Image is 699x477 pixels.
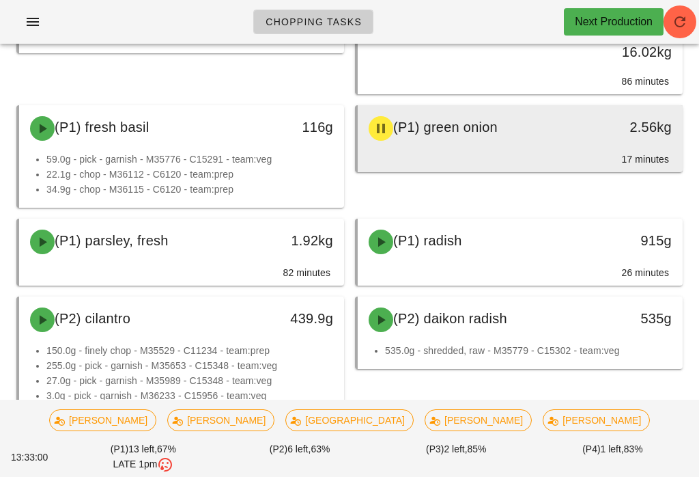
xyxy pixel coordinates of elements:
[46,358,333,373] li: 255.0g - pick - garnish - M35653 - C15348 - team:veg
[265,16,362,27] span: Chopping Tasks
[287,444,311,454] span: 6 left,
[433,410,523,431] span: [PERSON_NAME]
[46,152,333,167] li: 59.0g - pick - garnish - M35776 - C15291 - team:veg
[393,311,507,326] span: (P2) daikon radish
[46,388,333,403] li: 3.0g - pick - garnish - M36233 - C15956 - team:veg
[58,410,147,431] span: [PERSON_NAME]
[385,343,672,358] li: 535.0g - shredded, raw - M35779 - C15302 - team:veg
[393,233,462,248] span: (P1) radish
[46,373,333,388] li: 27.0g - pick - garnish - M35989 - C15348 - team:veg
[575,14,653,30] div: Next Production
[128,444,157,454] span: 13 left,
[270,116,333,138] div: 116g
[608,230,672,251] div: 915g
[222,439,378,476] div: (P2) 63%
[393,120,498,135] span: (P1) green onion
[8,448,65,467] div: 13:33:00
[55,311,130,326] span: (P2) cilantro
[33,265,330,286] div: 82 minutes
[270,230,333,251] div: 1.92kg
[534,439,691,476] div: (P4) 83%
[176,410,266,431] span: [PERSON_NAME]
[55,120,149,135] span: (P1) fresh basil
[608,308,672,329] div: 535g
[601,444,624,454] span: 1 left,
[371,265,669,286] div: 26 minutes
[46,343,333,358] li: 150.0g - finely chop - M35529 - C11234 - team:prep
[552,410,641,431] span: [PERSON_NAME]
[608,116,672,138] div: 2.56kg
[371,152,669,172] div: 17 minutes
[46,182,333,197] li: 34.9g - chop - M36115 - C6120 - team:prep
[46,167,333,182] li: 22.1g - chop - M36112 - C6120 - team:prep
[253,10,373,34] a: Chopping Tasks
[65,439,221,476] div: (P1) 67%
[444,444,467,454] span: 2 left,
[270,308,333,329] div: 439.9g
[68,456,218,473] div: LATE 1pm
[55,233,169,248] span: (P1) parsley, fresh
[371,74,669,94] div: 86 minutes
[294,410,405,431] span: [GEOGRAPHIC_DATA]
[378,439,534,476] div: (P3) 85%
